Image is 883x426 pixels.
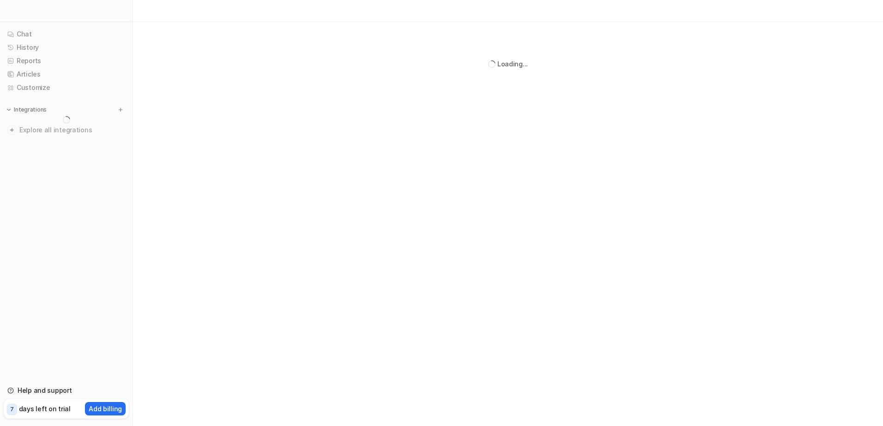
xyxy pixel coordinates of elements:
[4,28,129,41] a: Chat
[19,404,71,414] p: days left on trial
[4,105,49,114] button: Integrations
[497,59,528,69] div: Loading...
[4,68,129,81] a: Articles
[14,106,47,113] p: Integrations
[85,402,126,415] button: Add billing
[117,106,124,113] img: menu_add.svg
[4,81,129,94] a: Customize
[4,54,129,67] a: Reports
[89,404,122,414] p: Add billing
[4,384,129,397] a: Help and support
[10,405,14,414] p: 7
[19,123,125,137] span: Explore all integrations
[4,41,129,54] a: History
[4,124,129,136] a: Explore all integrations
[6,106,12,113] img: expand menu
[7,125,17,135] img: explore all integrations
